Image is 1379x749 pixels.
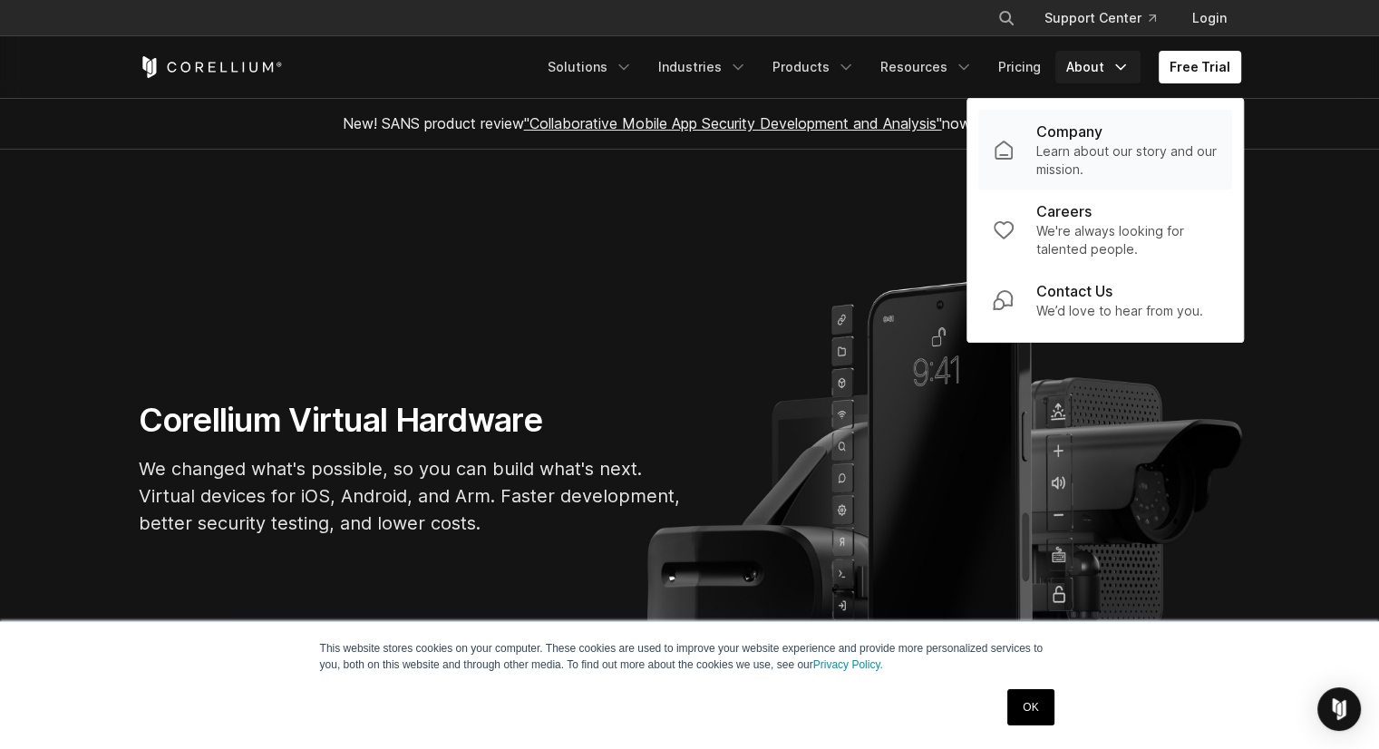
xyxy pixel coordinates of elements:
p: Company [1036,121,1102,142]
div: Open Intercom Messenger [1317,687,1361,731]
p: Contact Us [1036,280,1112,302]
a: Contact Us We’d love to hear from you. [978,269,1232,331]
p: We're always looking for talented people. [1036,222,1218,258]
a: Support Center [1030,2,1170,34]
div: Navigation Menu [537,51,1241,83]
a: Resources [869,51,984,83]
a: Industries [647,51,758,83]
div: Navigation Menu [976,2,1241,34]
a: Pricing [987,51,1052,83]
p: We changed what's possible, so you can build what's next. Virtual devices for iOS, Android, and A... [139,455,683,537]
a: Company Learn about our story and our mission. [978,110,1232,190]
span: New! SANS product review now available. [343,114,1037,132]
a: Free Trial [1159,51,1241,83]
h1: Corellium Virtual Hardware [139,400,683,441]
a: Login [1178,2,1241,34]
p: We’d love to hear from you. [1036,302,1203,320]
a: Privacy Policy. [813,658,883,671]
a: Careers We're always looking for talented people. [978,190,1232,269]
p: Careers [1036,200,1092,222]
a: Corellium Home [139,56,283,78]
button: Search [990,2,1023,34]
a: "Collaborative Mobile App Security Development and Analysis" [524,114,942,132]
p: This website stores cookies on your computer. These cookies are used to improve your website expe... [320,640,1060,673]
a: About [1055,51,1141,83]
p: Learn about our story and our mission. [1036,142,1218,179]
a: Solutions [537,51,644,83]
a: Products [762,51,866,83]
a: OK [1007,689,1054,725]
